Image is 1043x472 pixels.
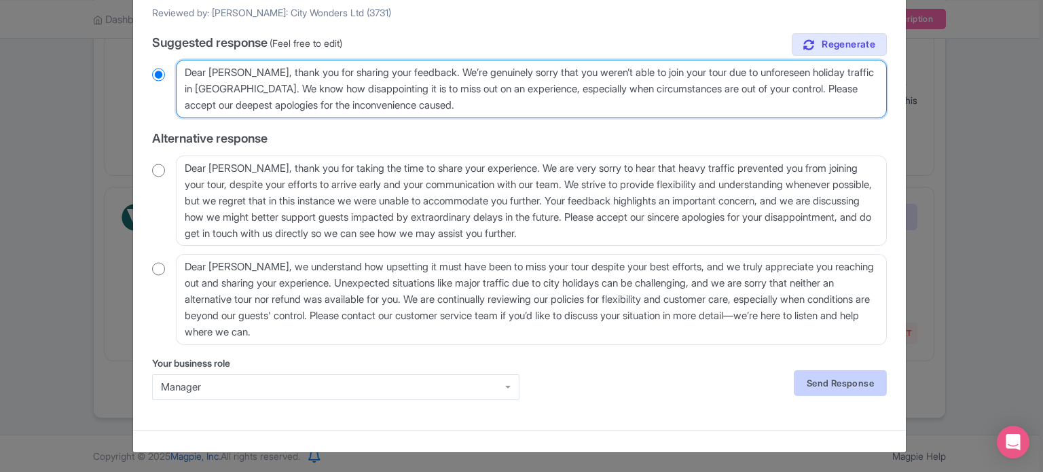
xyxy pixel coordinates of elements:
div: Manager [161,381,511,393]
a: Send Response [794,370,887,396]
textarea: Dear [PERSON_NAME], thank you for taking the time to share your experience. We are very sorry to ... [176,156,887,247]
span: Your business role [152,357,230,369]
a: Regenerate [792,33,887,56]
p: Reviewed by: [PERSON_NAME]: City Wonders Ltd (3731) [152,5,887,20]
span: (Feel free to edit) [270,37,342,49]
textarea: Dear [PERSON_NAME], we understand how upsetting it must have been to miss your tour despite your ... [176,254,887,345]
span: Alternative response [152,131,268,145]
span: Suggested response [152,35,268,50]
textarea: Dear [PERSON_NAME], thank you for sharing your feedback. We’re genuinely sorry that you weren’t a... [176,60,887,118]
span: Regenerate [822,38,875,51]
div: Open Intercom Messenger [997,426,1029,458]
